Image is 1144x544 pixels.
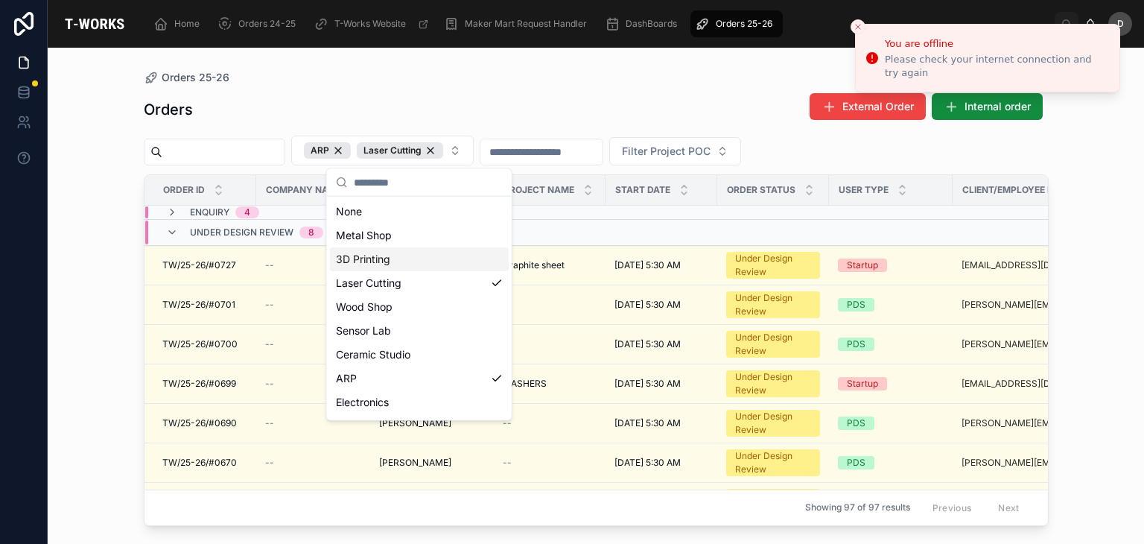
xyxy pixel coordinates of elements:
a: [PERSON_NAME][EMAIL_ADDRESS][DOMAIN_NAME] [962,338,1105,350]
div: PDS [847,456,865,469]
a: [DATE] 5:30 AM [614,338,708,350]
a: [PERSON_NAME][EMAIL_ADDRESS][DOMAIN_NAME] [962,457,1105,469]
a: Under Design Review [726,489,820,516]
span: Graphite sheet [503,259,565,271]
button: Select Button [291,136,474,165]
a: TW/25-26/#0700 [162,338,247,350]
span: Orders 25-26 [716,18,772,30]
div: Laser Cutting [357,142,443,159]
span: Orders 24-25 [238,18,296,30]
button: Close toast [851,19,865,34]
a: [PERSON_NAME][EMAIL_ADDRESS][DOMAIN_NAME] [962,417,1105,429]
div: 3D Printing [330,247,509,271]
span: [DATE] 5:30 AM [614,417,681,429]
span: Company Name [266,184,342,196]
span: -- [265,378,274,390]
div: Please check your internet connection and try again [885,53,1108,80]
a: PDS [838,456,944,469]
a: [PERSON_NAME][EMAIL_ADDRESS][DOMAIN_NAME] [962,299,1105,311]
div: Under Design Review [735,291,811,318]
a: [DATE] 5:30 AM [614,299,708,311]
a: Startup [838,377,944,390]
span: TW/25-26/#0699 [162,378,236,390]
a: Orders 25-26 [690,10,783,37]
a: [PERSON_NAME] [379,457,485,469]
a: [EMAIL_ADDRESS][DOMAIN_NAME] [962,259,1105,271]
span: -- [503,417,512,429]
span: T-Works Website [334,18,406,30]
span: -- [503,457,512,469]
a: TW/25-26/#0699 [162,378,247,390]
a: -- [265,457,361,469]
a: Startup [838,259,944,272]
a: TW/25-26/#0670 [162,457,247,469]
a: -- [265,338,361,350]
div: 8 [308,227,314,238]
div: Metal Shop [330,224,509,247]
button: Select Button [609,137,741,165]
span: -- [265,457,274,469]
a: Under Design Review [726,449,820,476]
a: -- [503,299,597,311]
span: TW/25-26/#0700 [162,338,238,350]
div: You are offline [885,37,1108,51]
span: [PERSON_NAME] [379,417,451,429]
a: WASHERS [503,378,597,390]
span: WASHERS [503,378,547,390]
div: Startup [847,377,878,390]
a: [EMAIL_ADDRESS][DOMAIN_NAME] [962,378,1105,390]
div: Under Design Review [735,370,811,397]
span: -- [265,259,274,271]
div: PDS [847,298,865,311]
button: Unselect LASER_CUTTING [357,142,443,159]
a: [PERSON_NAME] [379,417,485,429]
div: Under Design Review [735,489,811,516]
span: Start Date [615,184,670,196]
span: Home [174,18,200,30]
div: ARP [330,367,509,390]
span: DashBoards [626,18,677,30]
a: PDS [838,417,944,430]
span: [DATE] 5:30 AM [614,457,681,469]
a: [DATE] 5:30 AM [614,259,708,271]
div: Suggestions [327,197,512,420]
a: -- [265,259,361,271]
div: ARP [304,142,351,159]
span: Under Design Review [190,227,293,238]
span: -- [265,417,274,429]
div: PDS [847,338,865,351]
div: Laser Cutting [330,271,509,295]
span: [DATE] 5:30 AM [614,338,681,350]
span: TW/25-26/#0701 [162,299,235,311]
a: Orders 24-25 [213,10,306,37]
span: [DATE] 5:30 AM [614,378,681,390]
a: -- [265,378,361,390]
a: [DATE] 5:30 AM [614,457,708,469]
a: TW/25-26/#0690 [162,417,247,429]
a: Under Design Review [726,331,820,358]
a: Under Design Review [726,370,820,397]
a: -- [503,338,597,350]
span: D [1117,18,1124,30]
span: -- [265,338,274,350]
a: Under Design Review [726,252,820,279]
div: 4 [244,206,250,218]
a: Under Design Review [726,410,820,437]
a: PDS [838,298,944,311]
a: TW/25-26/#0701 [162,299,247,311]
a: [DATE] 5:30 AM [614,417,708,429]
a: [DATE] 5:30 AM [614,378,708,390]
span: TW/25-26/#0690 [162,417,237,429]
div: Ceramic Studio [330,343,509,367]
a: T-Works Website [309,10,436,37]
a: Orders 25-26 [144,70,229,85]
div: Under Design Review [735,410,811,437]
span: TW/25-26/#0727 [162,259,236,271]
span: [DATE] 5:30 AM [614,259,681,271]
span: Order Status [727,184,795,196]
span: Enquiry [190,206,229,218]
